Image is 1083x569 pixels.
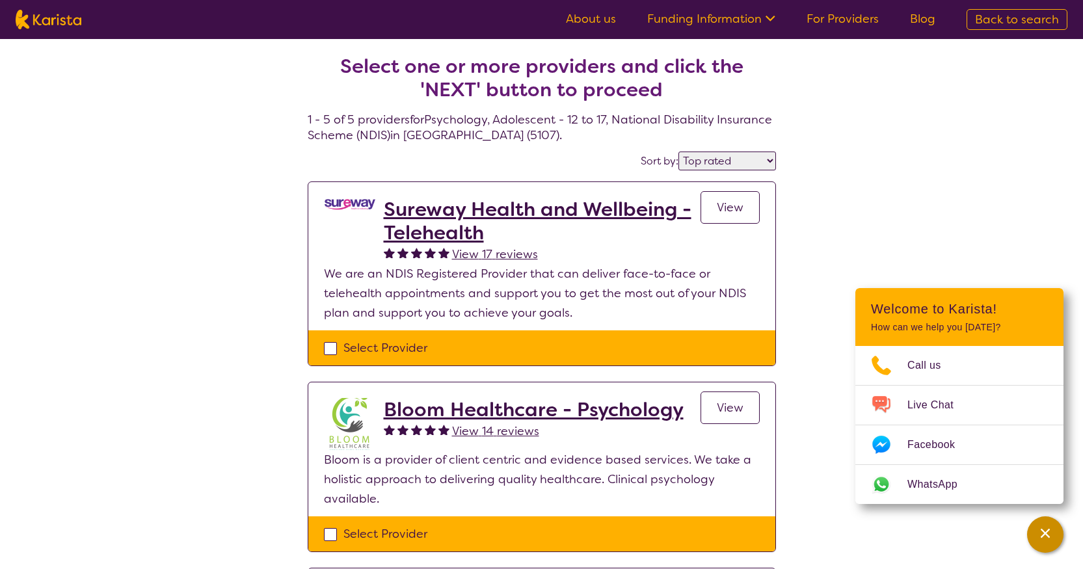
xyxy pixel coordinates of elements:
[907,356,957,375] span: Call us
[717,200,743,215] span: View
[701,391,760,424] a: View
[324,264,760,323] p: We are an NDIS Registered Provider that can deliver face-to-face or telehealth appointments and s...
[855,346,1063,504] ul: Choose channel
[855,465,1063,504] a: Web link opens in a new tab.
[324,450,760,509] p: Bloom is a provider of client centric and evidence based services. We take a holistic approach to...
[16,10,81,29] img: Karista logo
[425,424,436,435] img: fullstar
[384,198,701,245] a: Sureway Health and Wellbeing - Telehealth
[967,9,1067,30] a: Back to search
[324,198,376,211] img: vgwqq8bzw4bddvbx0uac.png
[452,423,539,439] span: View 14 reviews
[397,247,408,258] img: fullstar
[641,154,678,168] label: Sort by:
[452,246,538,262] span: View 17 reviews
[907,435,970,455] span: Facebook
[438,247,449,258] img: fullstar
[855,288,1063,504] div: Channel Menu
[452,245,538,264] a: View 17 reviews
[910,11,935,27] a: Blog
[397,424,408,435] img: fullstar
[384,424,395,435] img: fullstar
[717,400,743,416] span: View
[452,421,539,441] a: View 14 reviews
[411,424,422,435] img: fullstar
[438,424,449,435] img: fullstar
[323,55,760,101] h2: Select one or more providers and click the 'NEXT' button to proceed
[566,11,616,27] a: About us
[975,12,1059,27] span: Back to search
[807,11,879,27] a: For Providers
[871,301,1048,317] h2: Welcome to Karista!
[907,475,973,494] span: WhatsApp
[384,398,684,421] a: Bloom Healthcare - Psychology
[308,23,776,143] h4: 1 - 5 of 5 providers for Psychology , Adolescent - 12 to 17 , National Disability Insurance Schem...
[411,247,422,258] img: fullstar
[701,191,760,224] a: View
[384,247,395,258] img: fullstar
[647,11,775,27] a: Funding Information
[324,398,376,450] img: klsknef2cimwwz0wtkey.jpg
[1027,516,1063,553] button: Channel Menu
[907,395,969,415] span: Live Chat
[425,247,436,258] img: fullstar
[871,322,1048,333] p: How can we help you [DATE]?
